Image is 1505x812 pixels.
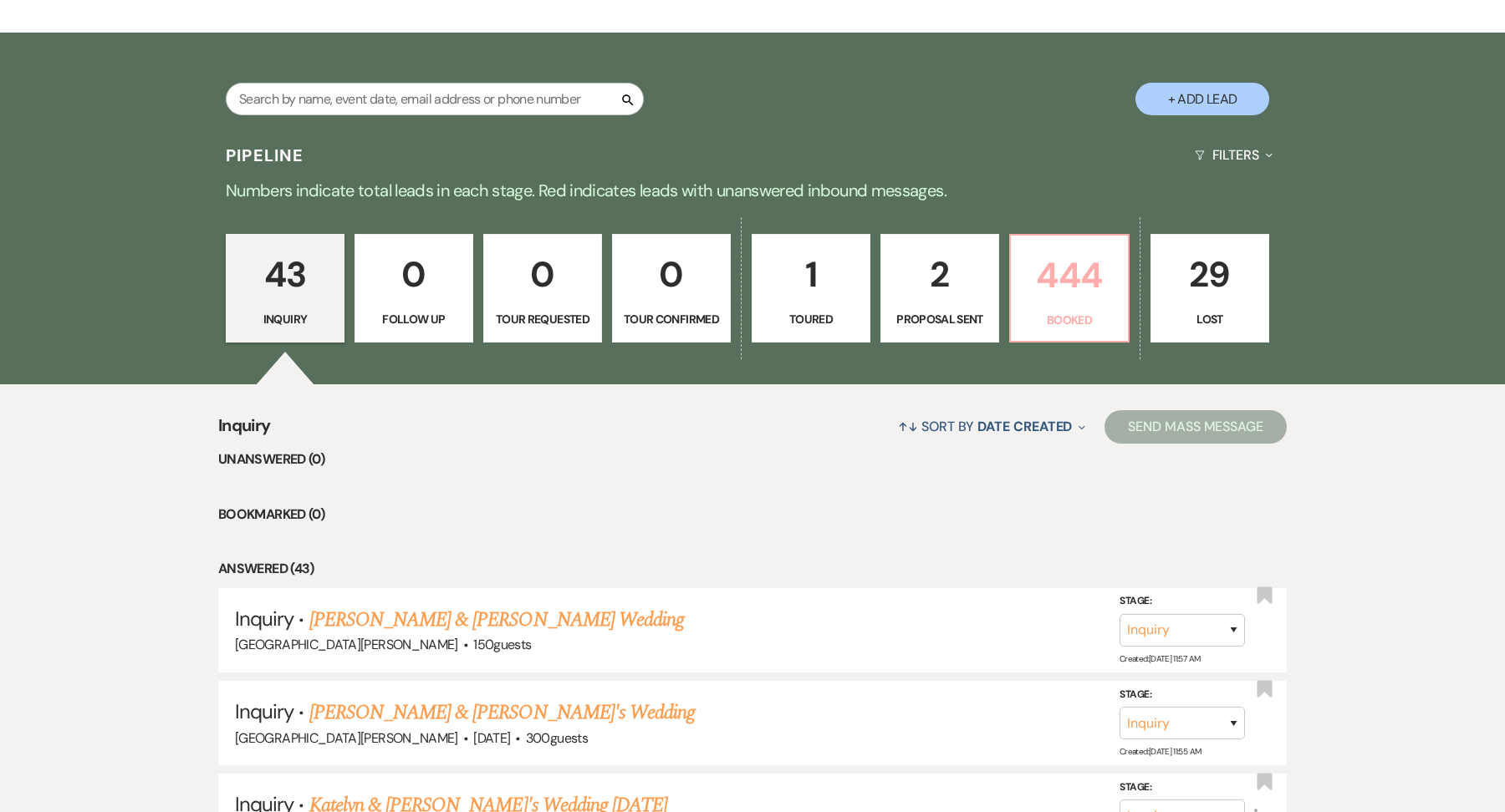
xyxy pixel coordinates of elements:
[752,234,870,343] a: 1Toured
[355,234,473,343] a: 0Follow Up
[494,246,591,302] p: 0
[1009,234,1130,343] a: 444Booked
[1135,83,1269,115] button: + Add Lead
[235,636,458,653] span: [GEOGRAPHIC_DATA][PERSON_NAME]
[237,246,334,302] p: 43
[309,605,684,635] a: [PERSON_NAME] & [PERSON_NAME] Wedding
[1120,685,1245,703] label: Stage:
[235,729,458,747] span: [GEOGRAPHIC_DATA][PERSON_NAME]
[226,144,304,167] h3: Pipeline
[218,449,1287,470] li: Unanswered (0)
[226,83,644,115] input: Search by name, event date, email address or phone number
[218,504,1287,525] li: Bookmarked (0)
[150,177,1354,204] p: Numbers indicate total leads in each stage. Red indicates leads with unanswered inbound messages.
[1105,410,1287,444] button: Send Mass Message
[623,246,720,302] p: 0
[1120,746,1201,757] span: Created: [DATE] 11:55 AM
[898,418,918,435] span: ↑↓
[494,310,591,328] p: Tour Requested
[891,246,988,302] p: 2
[226,234,344,343] a: 43Inquiry
[623,310,720,328] p: Tour Confirmed
[365,246,462,302] p: 0
[235,698,293,724] span: Inquiry
[1120,653,1200,664] span: Created: [DATE] 11:57 AM
[1161,310,1258,328] p: Lost
[977,418,1072,435] span: Date Created
[612,234,731,343] a: 0Tour Confirmed
[763,310,860,328] p: Toured
[237,310,334,328] p: Inquiry
[483,234,602,343] a: 0Tour Requested
[218,413,271,449] span: Inquiry
[1120,779,1245,797] label: Stage:
[891,310,988,328] p: Proposal Sent
[473,636,531,653] span: 150 guests
[891,404,1092,449] button: Sort By Date Created
[1161,246,1258,302] p: 29
[309,698,696,728] a: [PERSON_NAME] & [PERSON_NAME]'s Wedding
[1150,234,1269,343] a: 29Lost
[218,558,1287,580] li: Answered (43)
[880,234,999,343] a: 2Proposal Sent
[473,729,510,747] span: [DATE]
[763,246,860,302] p: 1
[235,606,293,632] span: Inquiry
[1120,592,1245,611] label: Stage:
[1021,247,1118,303] p: 444
[365,310,462,328] p: Follow Up
[1021,311,1118,329] p: Booked
[1188,133,1279,177] button: Filters
[526,729,588,747] span: 300 guests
